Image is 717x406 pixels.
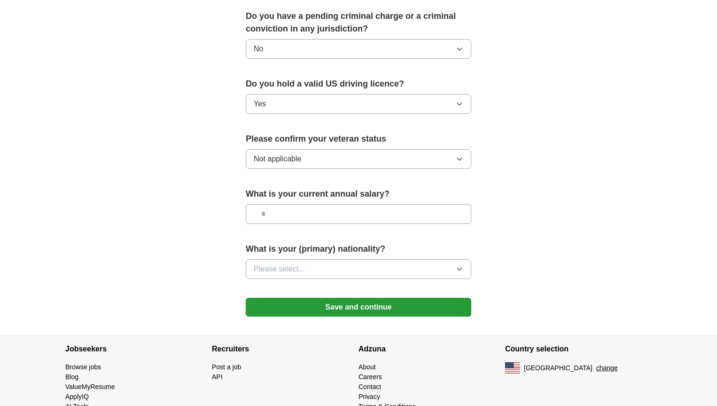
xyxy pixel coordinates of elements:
button: No [246,39,471,59]
label: What is your (primary) nationality? [246,243,471,255]
span: Yes [254,98,266,110]
label: Do you have a pending criminal charge or a criminal conviction in any jurisdiction? [246,10,471,35]
h4: Country selection [505,336,652,362]
button: Yes [246,94,471,114]
a: About [358,363,376,371]
span: Please select... [254,263,305,275]
a: Browse jobs [65,363,101,371]
a: Contact [358,383,381,390]
a: Privacy [358,393,380,400]
a: ValueMyResume [65,383,115,390]
label: Please confirm your veteran status [246,133,471,145]
button: change [596,363,618,373]
button: Save and continue [246,298,471,317]
span: [GEOGRAPHIC_DATA] [524,363,592,373]
span: Not applicable [254,153,301,165]
button: Please select... [246,259,471,279]
label: Do you hold a valid US driving licence? [246,78,471,90]
a: Blog [65,373,78,381]
button: Not applicable [246,149,471,169]
span: No [254,43,263,55]
a: Post a job [212,363,241,371]
a: Careers [358,373,382,381]
img: US flag [505,362,520,374]
a: ApplyIQ [65,393,89,400]
a: API [212,373,223,381]
label: What is your current annual salary? [246,188,471,200]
